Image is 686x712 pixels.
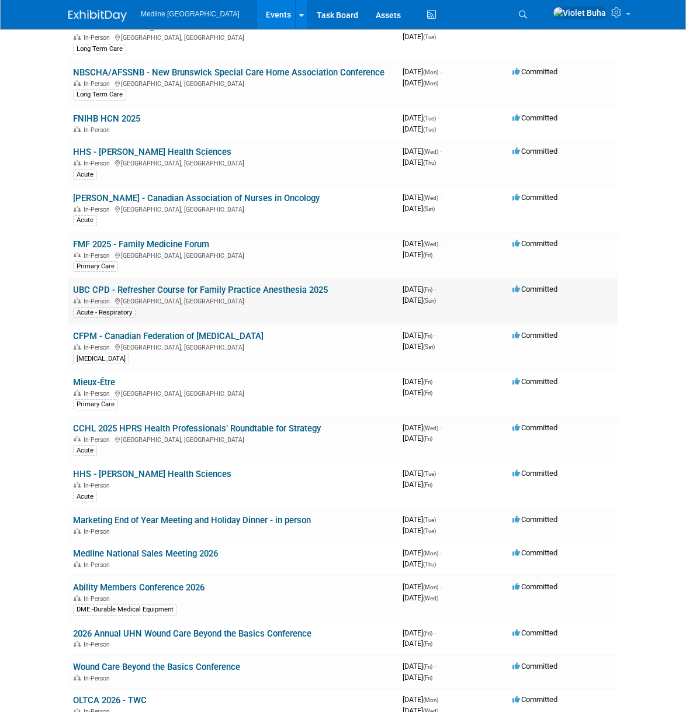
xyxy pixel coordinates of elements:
[74,675,81,680] img: In-Person Event
[74,641,81,647] img: In-Person Event
[423,675,432,681] span: (Fri)
[403,480,432,489] span: [DATE]
[73,193,320,203] a: [PERSON_NAME] - Canadian Association of Nurses in Oncology
[423,206,435,212] span: (Sat)
[423,482,432,488] span: (Fri)
[84,482,113,489] span: In-Person
[74,561,81,567] img: In-Person Event
[423,69,438,75] span: (Mon)
[73,285,328,295] a: UBC CPD - Refresher Course for Family Practice Anesthesia 2025
[84,595,113,603] span: In-Person
[73,67,384,78] a: NBSCHA/AFSSNB - New Brunswick Special Care Home Association Conference
[73,662,240,672] a: Wound Care Beyond the Basics Conference
[423,517,436,523] span: (Tue)
[423,471,436,477] span: (Tue)
[512,548,557,557] span: Committed
[74,390,81,396] img: In-Person Event
[423,425,438,431] span: (Wed)
[84,298,113,305] span: In-Person
[434,662,436,670] span: -
[73,515,311,526] a: Marketing End of Year Meeting and Holiday Dinner - in person
[403,125,436,133] span: [DATE]
[423,550,438,557] span: (Mon)
[403,331,436,340] span: [DATE]
[423,344,435,350] span: (Sat)
[423,697,438,703] span: (Mon)
[512,469,557,478] span: Committed
[403,695,442,704] span: [DATE]
[403,342,435,351] span: [DATE]
[403,250,432,259] span: [DATE]
[423,561,436,568] span: (Thu)
[403,204,435,213] span: [DATE]
[73,113,140,124] a: FNIHB HCN 2025
[512,515,557,524] span: Committed
[403,628,436,637] span: [DATE]
[403,158,436,167] span: [DATE]
[423,663,432,670] span: (Fri)
[84,675,113,682] span: In-Person
[403,296,436,305] span: [DATE]
[423,80,438,87] span: (Mon)
[403,526,436,535] span: [DATE]
[73,548,218,559] a: Medline National Sales Meeting 2026
[73,307,136,318] div: Acute - Respiratory
[73,377,115,388] a: Mieux-Être
[73,628,311,639] a: 2026 Annual UHN Wound Care Beyond the Basics Conference
[84,80,113,88] span: In-Person
[423,126,436,133] span: (Tue)
[423,630,432,637] span: (Fri)
[403,559,436,568] span: [DATE]
[434,628,436,637] span: -
[403,639,432,648] span: [DATE]
[73,158,393,167] div: [GEOGRAPHIC_DATA], [GEOGRAPHIC_DATA]
[73,261,118,272] div: Primary Care
[512,695,557,704] span: Committed
[74,298,81,303] img: In-Person Event
[512,423,557,432] span: Committed
[423,595,438,602] span: (Wed)
[73,342,393,351] div: [GEOGRAPHIC_DATA], [GEOGRAPHIC_DATA]
[440,582,442,591] span: -
[434,377,436,386] span: -
[440,239,442,248] span: -
[84,126,113,134] span: In-Person
[440,147,442,155] span: -
[403,662,436,670] span: [DATE]
[84,561,113,569] span: In-Person
[403,548,442,557] span: [DATE]
[73,399,118,410] div: Primary Care
[84,206,113,213] span: In-Person
[423,34,436,40] span: (Tue)
[84,160,113,167] span: In-Person
[440,67,442,76] span: -
[440,695,442,704] span: -
[512,628,557,637] span: Committed
[73,492,97,502] div: Acute
[403,593,438,602] span: [DATE]
[84,34,113,42] span: In-Person
[438,113,439,122] span: -
[512,331,557,340] span: Committed
[423,390,432,396] span: (Fri)
[423,584,438,590] span: (Mon)
[403,67,442,76] span: [DATE]
[73,78,393,88] div: [GEOGRAPHIC_DATA], [GEOGRAPHIC_DATA]
[512,239,557,248] span: Committed
[73,331,264,341] a: CFPM - Canadian Federation of [MEDICAL_DATA]
[74,482,81,488] img: In-Person Event
[74,126,81,132] img: In-Person Event
[74,436,81,442] img: In-Person Event
[73,354,129,364] div: [MEDICAL_DATA]
[68,10,127,22] img: ExhibitDay
[73,250,393,260] div: [GEOGRAPHIC_DATA], [GEOGRAPHIC_DATA]
[74,80,81,86] img: In-Person Event
[512,193,557,202] span: Committed
[84,344,113,351] span: In-Person
[403,582,442,591] span: [DATE]
[512,285,557,293] span: Committed
[423,160,436,166] span: (Thu)
[512,147,557,155] span: Committed
[403,423,442,432] span: [DATE]
[440,423,442,432] span: -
